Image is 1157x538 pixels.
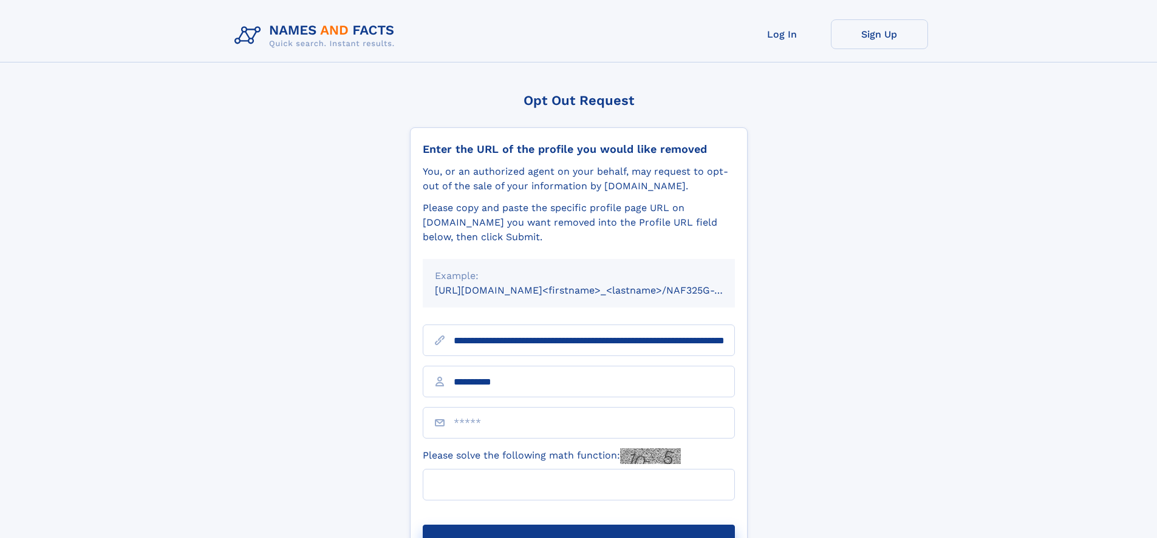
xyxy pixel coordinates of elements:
div: Please copy and paste the specific profile page URL on [DOMAIN_NAME] you want removed into the Pr... [423,201,735,244]
label: Please solve the following math function: [423,448,681,464]
div: Opt Out Request [410,93,748,108]
div: Enter the URL of the profile you would like removed [423,143,735,156]
small: [URL][DOMAIN_NAME]<firstname>_<lastname>/NAF325G-xxxxxxxx [435,284,758,296]
img: Logo Names and Facts [230,19,404,52]
a: Log In [734,19,831,49]
a: Sign Up [831,19,928,49]
div: You, or an authorized agent on your behalf, may request to opt-out of the sale of your informatio... [423,164,735,193]
div: Example: [435,269,723,283]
